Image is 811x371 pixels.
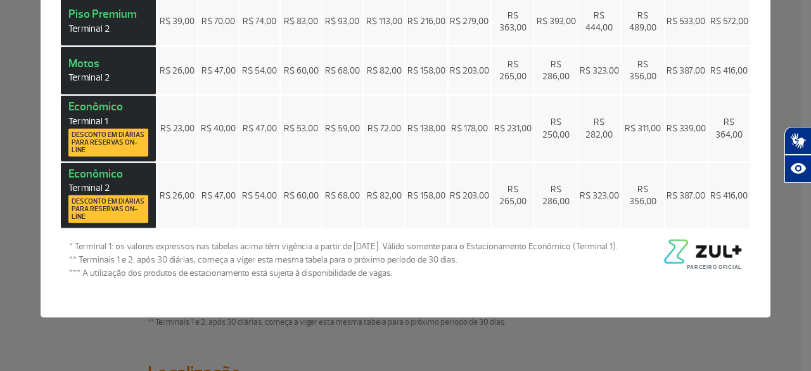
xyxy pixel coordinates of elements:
[667,123,706,134] span: R$ 339,00
[407,190,445,200] span: R$ 158,00
[68,23,148,35] span: Terminal 2
[68,7,148,35] strong: Piso Premium
[499,183,527,207] span: R$ 265,00
[68,56,148,84] strong: Motos
[284,65,319,75] span: R$ 60,00
[580,190,619,200] span: R$ 323,00
[68,115,148,127] span: Terminal 1
[325,123,360,134] span: R$ 59,00
[243,123,277,134] span: R$ 47,00
[201,65,236,75] span: R$ 47,00
[201,16,235,27] span: R$ 70,00
[367,123,401,134] span: R$ 72,00
[451,123,488,134] span: R$ 178,00
[450,16,489,27] span: R$ 279,00
[160,65,195,75] span: R$ 26,00
[160,190,195,200] span: R$ 26,00
[710,65,748,75] span: R$ 416,00
[325,190,360,200] span: R$ 68,00
[242,190,277,200] span: R$ 54,00
[366,16,402,27] span: R$ 113,00
[325,16,359,27] span: R$ 93,00
[284,123,318,134] span: R$ 53,00
[367,190,402,200] span: R$ 82,00
[407,65,445,75] span: R$ 158,00
[69,266,618,280] span: *** A utilização dos produtos de estacionamento está sujeita à disponibilidade de vagas.
[537,16,576,27] span: R$ 393,00
[160,16,195,27] span: R$ 39,00
[710,190,748,200] span: R$ 416,00
[542,117,570,140] span: R$ 250,00
[243,16,276,27] span: R$ 74,00
[710,16,748,27] span: R$ 572,00
[68,182,148,194] span: Terminal 2
[242,65,277,75] span: R$ 54,00
[494,123,532,134] span: R$ 231,00
[450,190,489,200] span: R$ 203,00
[784,127,811,155] button: Abrir tradutor de língua de sinais.
[407,123,445,134] span: R$ 138,00
[784,155,811,183] button: Abrir recursos assistivos.
[160,123,195,134] span: R$ 23,00
[629,183,656,207] span: R$ 356,00
[667,16,705,27] span: R$ 533,00
[69,240,618,253] span: * Terminal 1: os valores expressos nas tabelas acima têm vigência a partir de [DATE]. Válido some...
[367,65,402,75] span: R$ 82,00
[69,253,618,266] span: ** Terminais 1 e 2: após 30 diárias, começa a viger esta mesma tabela para o próximo período de 3...
[201,123,236,134] span: R$ 40,00
[325,65,360,75] span: R$ 68,00
[68,166,148,223] strong: Econômico
[72,131,145,153] span: Desconto em diárias para reservas on-line
[284,16,318,27] span: R$ 83,00
[629,10,656,33] span: R$ 489,00
[284,190,319,200] span: R$ 60,00
[201,190,236,200] span: R$ 47,00
[68,100,148,157] strong: Econômico
[68,72,148,84] span: Terminal 2
[585,117,613,140] span: R$ 282,00
[542,183,570,207] span: R$ 286,00
[585,10,613,33] span: R$ 444,00
[499,10,527,33] span: R$ 363,00
[580,65,619,75] span: R$ 323,00
[661,240,742,264] img: logo-zul-black.png
[667,190,705,200] span: R$ 387,00
[667,65,705,75] span: R$ 387,00
[407,16,445,27] span: R$ 216,00
[499,59,527,82] span: R$ 265,00
[715,117,743,140] span: R$ 364,00
[629,59,656,82] span: R$ 356,00
[784,127,811,183] div: Plugin de acessibilidade da Hand Talk.
[625,123,661,134] span: R$ 311,00
[542,59,570,82] span: R$ 286,00
[72,198,145,221] span: Desconto em diárias para reservas on-line
[687,264,742,271] span: Parceiro Oficial
[450,65,489,75] span: R$ 203,00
